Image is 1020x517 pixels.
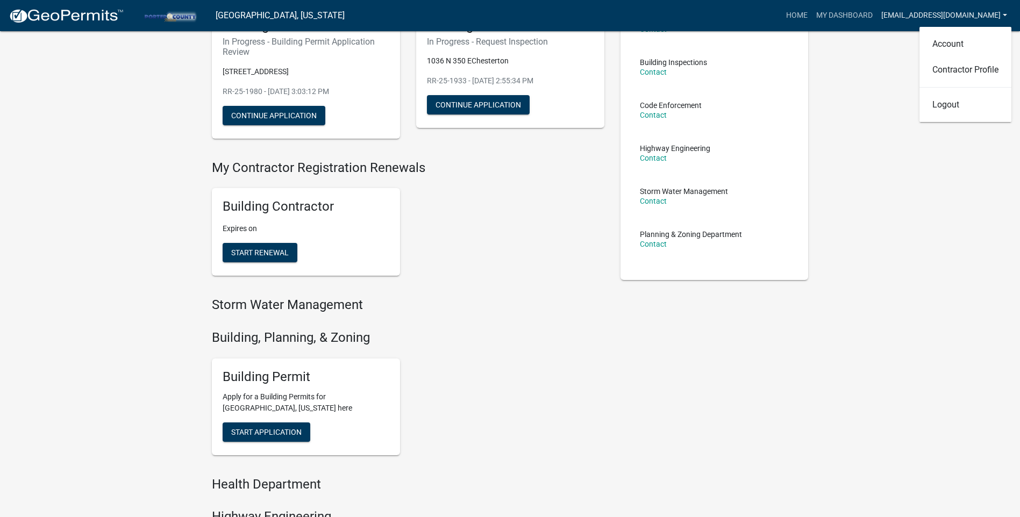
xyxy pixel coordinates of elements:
[640,188,728,195] p: Storm Water Management
[640,197,667,205] a: Contact
[212,297,604,313] h4: Storm Water Management
[427,95,530,114] button: Continue Application
[212,477,604,492] h4: Health Department
[223,37,389,57] h6: In Progress - Building Permit Application Review
[212,160,604,176] h4: My Contractor Registration Renewals
[877,5,1011,26] a: [EMAIL_ADDRESS][DOMAIN_NAME]
[132,8,207,23] img: Porter County, Indiana
[223,86,389,97] p: RR-25-1980 - [DATE] 3:03:12 PM
[640,102,702,109] p: Code Enforcement
[223,66,389,77] p: [STREET_ADDRESS]
[640,154,667,162] a: Contact
[212,160,604,285] wm-registration-list-section: My Contractor Registration Renewals
[223,369,389,385] h5: Building Permit
[223,391,389,414] p: Apply for a Building Permits for [GEOGRAPHIC_DATA], [US_STATE] here
[427,37,594,47] h6: In Progress - Request Inspection
[427,75,594,87] p: RR-25-1933 - [DATE] 2:55:34 PM
[223,106,325,125] button: Continue Application
[640,231,742,238] p: Planning & Zoning Department
[782,5,812,26] a: Home
[640,111,667,119] a: Contact
[223,422,310,442] button: Start Application
[223,243,297,262] button: Start Renewal
[223,223,389,234] p: Expires on
[919,92,1011,118] a: Logout
[640,240,667,248] a: Contact
[640,59,707,66] p: Building Inspections
[427,55,594,67] p: 1036 N 350 EChesterton
[231,248,289,257] span: Start Renewal
[223,199,389,214] h5: Building Contractor
[919,57,1011,83] a: Contractor Profile
[231,427,302,436] span: Start Application
[640,68,667,76] a: Contact
[216,6,345,25] a: [GEOGRAPHIC_DATA], [US_STATE]
[919,31,1011,57] a: Account
[640,145,710,152] p: Highway Engineering
[919,27,1011,122] div: [EMAIL_ADDRESS][DOMAIN_NAME]
[812,5,877,26] a: My Dashboard
[212,330,604,346] h4: Building, Planning, & Zoning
